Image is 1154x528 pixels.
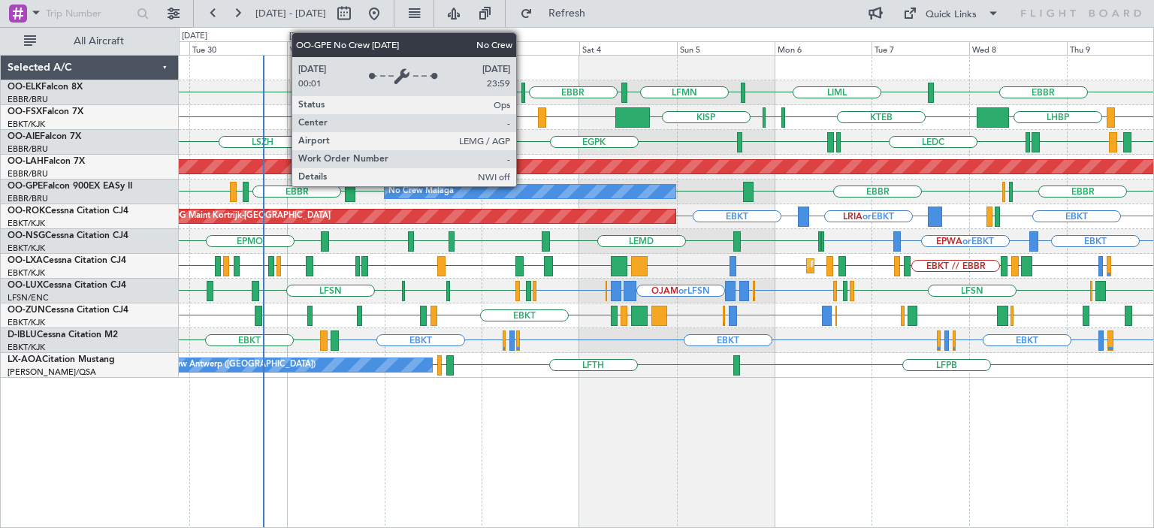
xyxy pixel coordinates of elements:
[8,342,45,353] a: EBKT/KJK
[8,207,128,216] a: OO-ROKCessna Citation CJ4
[8,83,83,92] a: OO-ELKFalcon 8X
[388,180,454,203] div: No Crew Malaga
[17,29,163,53] button: All Aircraft
[182,30,207,43] div: [DATE]
[8,182,132,191] a: OO-GPEFalcon 900EX EASy II
[775,41,872,55] div: Mon 6
[896,2,1007,26] button: Quick Links
[287,41,385,55] div: Wed 1
[8,330,118,339] a: D-IBLUCessna Citation M2
[8,231,128,240] a: OO-NSGCessna Citation CJ4
[8,132,81,141] a: OO-AIEFalcon 7X
[39,36,159,47] span: All Aircraft
[8,83,41,92] span: OO-ELK
[8,107,83,116] a: OO-FSXFalcon 7X
[8,306,45,315] span: OO-ZUN
[872,41,969,55] div: Tue 7
[8,267,45,279] a: EBKT/KJK
[8,157,85,166] a: OO-LAHFalcon 7X
[289,30,315,43] div: [DATE]
[8,94,48,105] a: EBBR/BRU
[46,2,132,25] input: Trip Number
[677,41,775,55] div: Sun 5
[8,355,115,364] a: LX-AOACitation Mustang
[8,119,45,130] a: EBKT/KJK
[8,306,128,315] a: OO-ZUNCessna Citation CJ4
[8,367,96,378] a: [PERSON_NAME]/QSA
[8,168,48,180] a: EBBR/BRU
[8,218,45,229] a: EBKT/KJK
[969,41,1067,55] div: Wed 8
[8,193,48,204] a: EBBR/BRU
[189,41,287,55] div: Tue 30
[8,231,45,240] span: OO-NSG
[167,205,331,228] div: AOG Maint Kortrijk-[GEOGRAPHIC_DATA]
[811,255,986,277] div: Planned Maint Kortrijk-[GEOGRAPHIC_DATA]
[385,41,482,55] div: Thu 2
[8,107,42,116] span: OO-FSX
[536,8,599,19] span: Refresh
[8,207,45,216] span: OO-ROK
[8,355,42,364] span: LX-AOA
[8,182,43,191] span: OO-GPE
[8,157,44,166] span: OO-LAH
[8,243,45,254] a: EBKT/KJK
[8,256,126,265] a: OO-LXACessna Citation CJ4
[513,2,603,26] button: Refresh
[8,281,43,290] span: OO-LUX
[8,292,49,303] a: LFSN/ENC
[8,281,126,290] a: OO-LUXCessna Citation CJ4
[8,330,37,339] span: D-IBLU
[8,132,40,141] span: OO-AIE
[579,41,677,55] div: Sat 4
[8,317,45,328] a: EBKT/KJK
[153,354,316,376] div: No Crew Antwerp ([GEOGRAPHIC_DATA])
[482,41,579,55] div: Fri 3
[926,8,977,23] div: Quick Links
[255,7,326,20] span: [DATE] - [DATE]
[8,256,43,265] span: OO-LXA
[8,143,48,155] a: EBBR/BRU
